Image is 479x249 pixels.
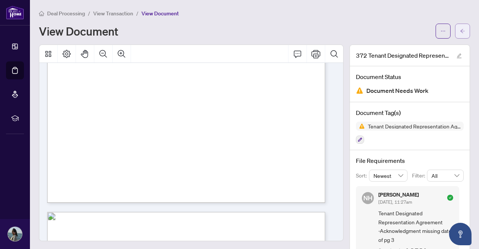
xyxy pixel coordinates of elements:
li: / [136,9,138,18]
span: NH [363,193,372,203]
span: arrow-left [460,28,465,34]
h4: Document Status [356,72,464,81]
span: Newest [373,170,403,181]
img: Document Status [356,87,363,94]
img: logo [6,6,24,19]
span: check-circle [447,195,453,201]
span: home [39,11,44,16]
span: All [431,170,459,181]
h4: File Requirements [356,156,464,165]
span: View Document [141,10,179,17]
img: Status Icon [356,122,365,131]
span: Tenant Designated Representation Agreement -Acknowledgment missing date of pg 3 [378,209,453,244]
p: Filter: [412,171,427,180]
span: Document Needs Work [366,86,428,96]
span: [DATE], 11:27am [378,199,412,205]
span: View Transaction [93,10,133,17]
button: Open asap [449,223,472,245]
span: edit [457,53,462,58]
span: ellipsis [440,28,446,34]
p: Sort: [356,171,369,180]
img: Profile Icon [8,227,22,241]
span: 372 Tenant Designated Representation Agreement - PropTx-OREA_[DATE] 13_47_25.pdf [356,51,449,60]
h5: [PERSON_NAME] [378,192,419,197]
h1: View Document [39,25,118,37]
li: / [88,9,90,18]
h4: Document Tag(s) [356,108,464,117]
span: Tenant Designated Representation Agreement [365,124,464,129]
span: Deal Processing [47,10,85,17]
